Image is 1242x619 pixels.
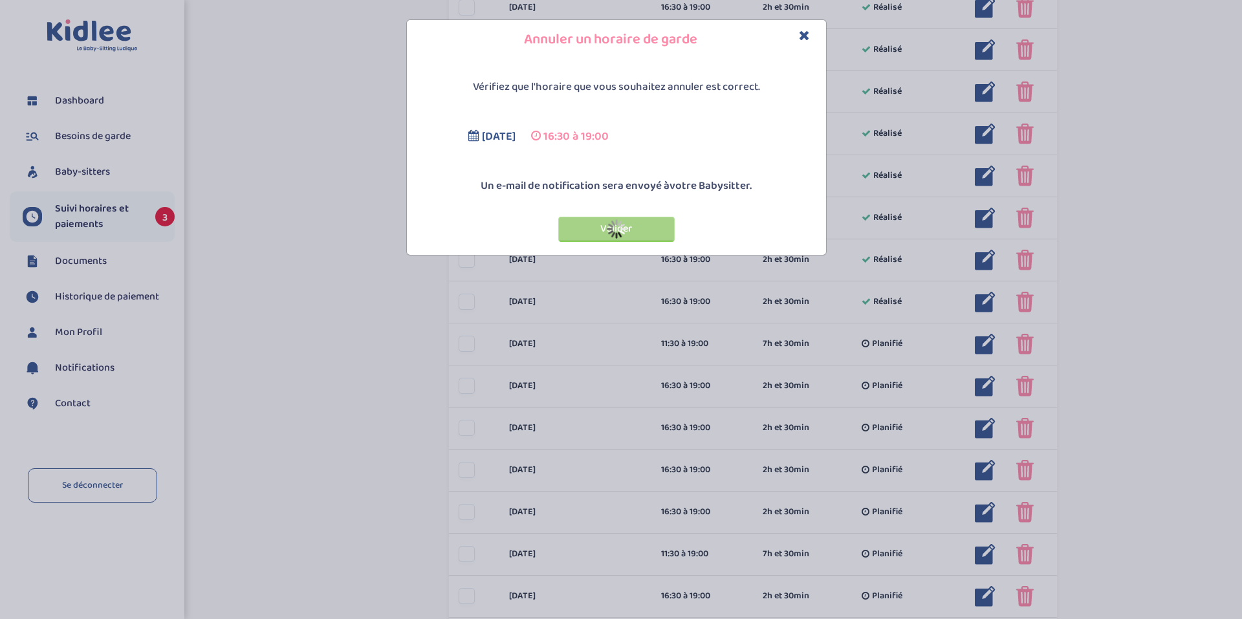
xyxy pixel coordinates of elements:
button: Close [799,28,810,43]
p: Vérifiez que l'horaire que vous souhaitez annuler est correct. [410,79,823,96]
span: [DATE] [482,127,516,146]
span: 16:30 à 19:00 [543,127,609,146]
span: votre Babysitter. [670,177,752,195]
img: loader_sticker.gif [607,219,626,239]
p: Un e-mail de notification sera envoyé à [410,178,823,195]
h4: Annuler un horaire de garde [417,30,816,50]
